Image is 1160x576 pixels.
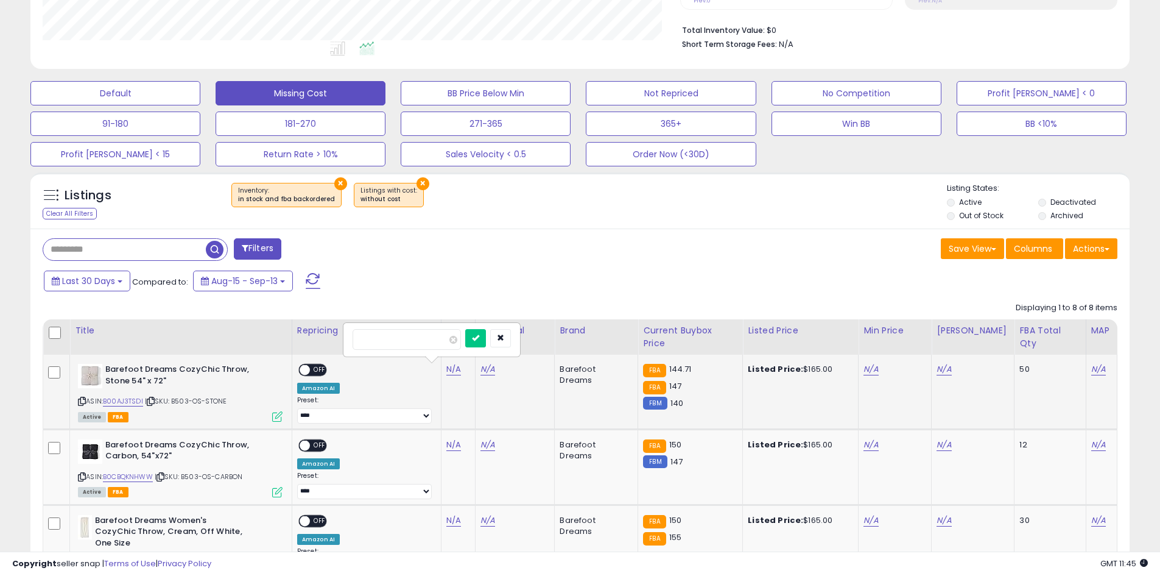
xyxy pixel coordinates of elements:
a: N/A [937,439,951,451]
label: Out of Stock [959,210,1004,221]
a: B0CBQKNHWW [103,472,153,482]
small: FBA [643,381,666,394]
img: 31jatNnM95L._SL40_.jpg [78,515,92,539]
span: OFF [310,365,329,375]
label: Archived [1050,210,1083,221]
div: [PERSON_NAME] [937,324,1009,337]
b: Barefoot Dreams CozyChic Throw, Stone 54" x 72" [105,364,253,389]
button: Order Now (<30D) [586,142,756,166]
button: Not Repriced [586,81,756,105]
b: Barefoot Dreams Women's CozyChic Throw, Cream, Off White, One Size [95,515,243,552]
a: N/A [863,439,878,451]
div: $165.00 [748,515,849,526]
img: 512c1ZL+D7L._SL40_.jpg [78,364,102,388]
button: 91-180 [30,112,200,136]
a: N/A [863,514,878,527]
button: × [417,177,429,190]
button: Win BB [772,112,941,136]
button: 181-270 [216,112,385,136]
b: Short Term Storage Fees: [682,39,777,49]
span: Compared to: [132,276,188,288]
img: 51fOlVCj1VL._SL40_.jpg [78,439,102,464]
a: N/A [480,363,495,375]
span: Columns [1014,243,1052,255]
small: FBM [643,397,667,410]
div: Current Buybox Price [643,324,737,350]
a: N/A [480,514,495,527]
button: Aug-15 - Sep-13 [193,271,293,291]
b: Total Inventory Value: [682,25,765,35]
a: N/A [446,439,461,451]
button: Last 30 Days [44,271,130,291]
a: N/A [1091,363,1106,375]
b: Listed Price: [748,514,803,526]
a: N/A [446,363,461,375]
button: 271-365 [401,112,571,136]
span: FBA [108,412,128,422]
button: Profit [PERSON_NAME] < 15 [30,142,200,166]
div: 30 [1019,515,1076,526]
div: ASIN: [78,364,283,421]
button: Default [30,81,200,105]
span: All listings currently available for purchase on Amazon [78,487,106,497]
span: Inventory : [238,186,335,204]
div: Brand [560,324,633,337]
button: 365+ [586,112,756,136]
div: Min Price [863,324,926,337]
a: Terms of Use [104,558,156,569]
a: N/A [480,439,495,451]
h5: Listings [65,187,111,204]
span: 2025-10-14 11:45 GMT [1100,558,1148,569]
label: Deactivated [1050,197,1096,207]
div: FBA Total Qty [1019,324,1080,350]
span: All listings currently available for purchase on Amazon [78,412,106,422]
b: Barefoot Dreams CozyChic Throw, Carbon, 54"x72" [105,439,253,465]
button: Sales Velocity < 0.5 [401,142,571,166]
span: 140 [670,397,683,409]
button: BB <10% [957,112,1127,136]
div: 12 [1019,439,1076,450]
small: FBA [643,532,666,546]
small: FBA [643,439,666,453]
label: Active [959,197,982,207]
button: × [334,177,347,190]
div: Repricing [297,324,436,337]
a: Privacy Policy [158,558,211,569]
div: Preset: [297,396,432,424]
span: FBA [108,487,128,497]
div: in stock and fba backordered [238,195,335,204]
button: Return Rate > 10% [216,142,385,166]
span: N/A [779,38,793,50]
a: N/A [937,363,951,375]
button: Save View [941,238,1004,259]
div: Barefoot Dreams [560,515,628,537]
a: N/A [937,514,951,527]
small: FBA [643,364,666,377]
a: N/A [863,363,878,375]
a: N/A [446,514,461,527]
div: Barefoot Dreams [560,364,628,386]
div: 50 [1019,364,1076,375]
a: B00AJ3TSDI [103,396,143,407]
div: Amazon AI [297,458,340,469]
div: Displaying 1 to 8 of 8 items [1016,302,1117,314]
div: Clear All Filters [43,208,97,219]
span: | SKU: B503-OS-STONE [145,396,227,406]
a: N/A [1091,439,1106,451]
li: $0 [682,22,1108,37]
span: Listings with cost : [360,186,417,204]
div: Title [75,324,287,337]
div: Listed Price [748,324,853,337]
div: Amazon AI [297,534,340,545]
strong: Copyright [12,558,57,569]
span: 155 [669,532,681,543]
div: ASIN: [78,439,283,496]
b: Listed Price: [748,363,803,375]
span: OFF [310,516,329,526]
div: Preset: [297,472,432,499]
div: $165.00 [748,364,849,375]
button: BB Price Below Min [401,81,571,105]
span: 150 [669,439,681,450]
button: Missing Cost [216,81,385,105]
button: Filters [234,238,281,260]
